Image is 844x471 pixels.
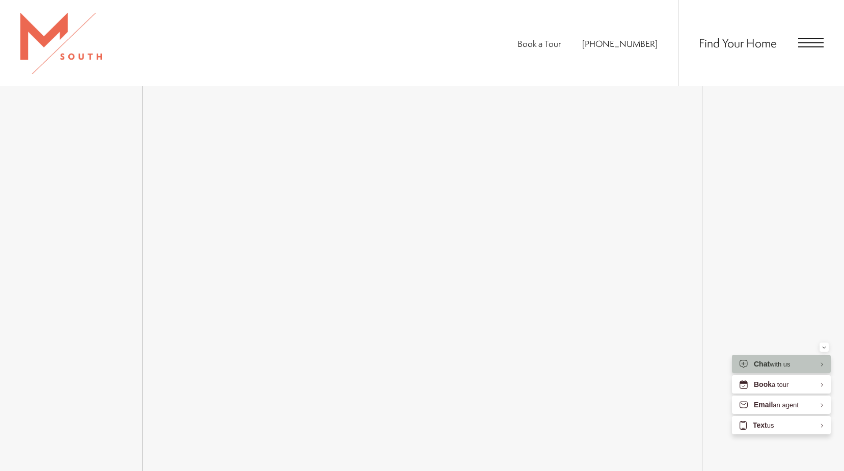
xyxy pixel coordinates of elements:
[582,38,658,49] span: [PHONE_NUMBER]
[582,38,658,49] a: Call Us at 813-570-8014
[20,13,102,74] img: MSouth
[798,38,824,47] button: Open Menu
[699,35,777,51] a: Find Your Home
[518,38,561,49] a: Book a Tour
